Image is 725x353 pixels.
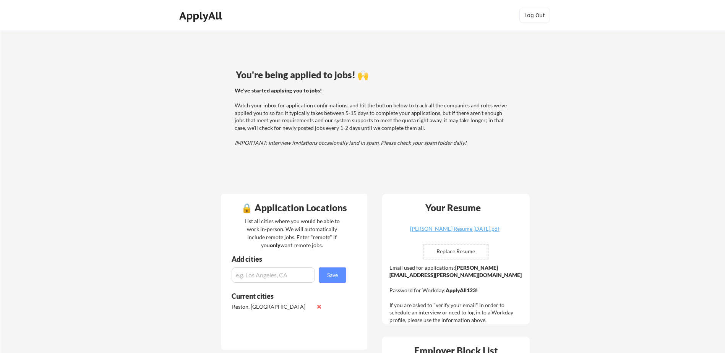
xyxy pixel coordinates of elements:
[409,226,500,238] a: [PERSON_NAME] Resume [DATE].pdf
[389,264,522,279] strong: [PERSON_NAME][EMAIL_ADDRESS][PERSON_NAME][DOMAIN_NAME]
[446,287,478,293] strong: ApplyAll123!
[232,303,313,311] div: Reston, [GEOGRAPHIC_DATA]
[235,87,322,94] strong: We've started applying you to jobs!
[270,242,281,248] strong: only
[319,267,346,283] button: Save
[240,217,345,249] div: List all cities where you would be able to work in-person. We will automatically include remote j...
[409,226,500,232] div: [PERSON_NAME] Resume [DATE].pdf
[235,139,467,146] em: IMPORTANT: Interview invitations occasionally land in spam. Please check your spam folder daily!
[235,87,510,147] div: Watch your inbox for application confirmations, and hit the button below to track all the compani...
[179,9,224,22] div: ApplyAll
[415,203,491,212] div: Your Resume
[232,293,337,300] div: Current cities
[236,70,511,79] div: You're being applied to jobs! 🙌
[223,203,365,212] div: 🔒 Application Locations
[389,264,524,324] div: Email used for applications: Password for Workday: If you are asked to "verify your email" in ord...
[232,267,315,283] input: e.g. Los Angeles, CA
[519,8,550,23] button: Log Out
[232,256,348,262] div: Add cities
